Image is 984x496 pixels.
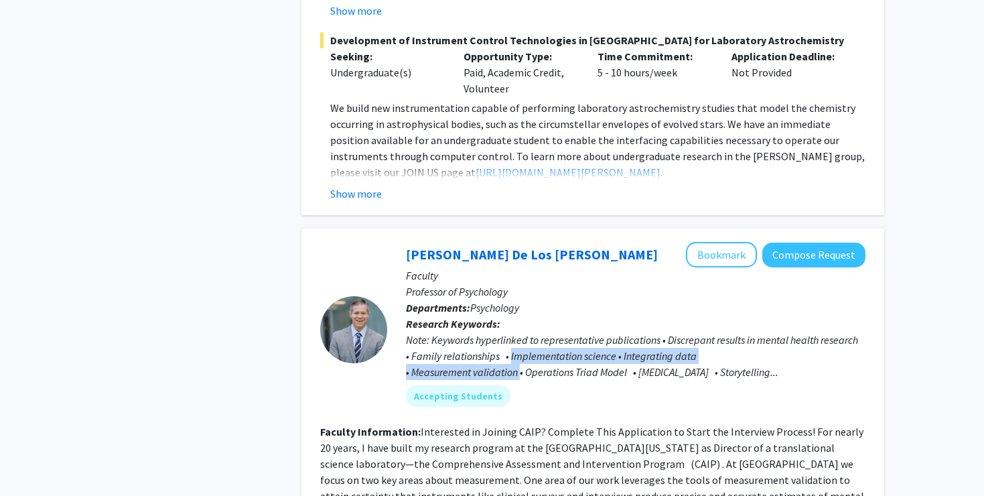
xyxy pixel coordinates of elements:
[406,332,865,380] div: Note: Keywords hyperlinked to representative publications • Discrepant results in mental health r...
[330,3,382,19] button: Show more
[320,425,421,438] b: Faculty Information:
[10,436,57,486] iframe: Chat
[406,385,510,407] mat-chip: Accepting Students
[330,100,865,180] p: We build new instrumentation capable of performing laboratory astrochemistry studies that model t...
[330,186,382,202] button: Show more
[470,301,519,314] span: Psychology
[731,48,845,64] p: Application Deadline:
[406,317,500,330] b: Research Keywords:
[330,48,444,64] p: Seeking:
[320,32,865,48] span: Development of Instrument Control Technologies in [GEOGRAPHIC_DATA] for Laboratory Astrochemistry
[330,64,444,80] div: Undergraduate(s)
[406,301,470,314] b: Departments:
[721,48,855,97] div: Not Provided
[587,48,721,97] div: 5 - 10 hours/week
[762,243,865,267] button: Compose Request to Andres De Los Reyes
[598,48,711,64] p: Time Commitment:
[686,242,757,267] button: Add Andres De Los Reyes to Bookmarks
[453,48,587,97] div: Paid, Academic Credit, Volunteer
[476,166,660,179] a: [URL][DOMAIN_NAME][PERSON_NAME]
[406,246,658,263] a: [PERSON_NAME] De Los [PERSON_NAME]
[406,284,865,300] p: Professor of Psychology
[464,48,577,64] p: Opportunity Type:
[406,267,865,284] p: Faculty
